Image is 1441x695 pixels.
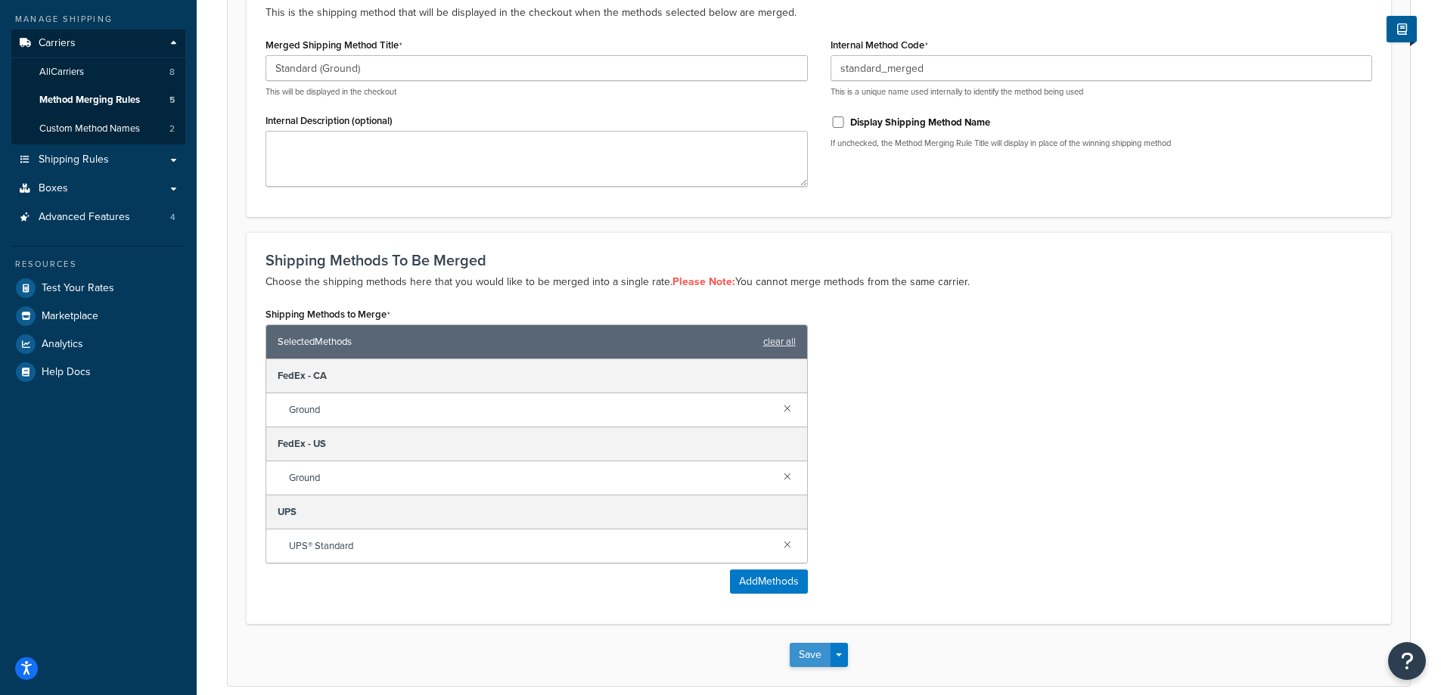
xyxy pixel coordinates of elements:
[11,86,185,114] a: Method Merging Rules5
[11,29,185,57] a: Carriers
[11,330,185,358] a: Analytics
[289,399,772,420] span: Ground
[1387,16,1417,42] button: Show Help Docs
[831,86,1373,98] p: This is a unique name used internally to identify the method being used
[42,338,83,351] span: Analytics
[42,366,91,379] span: Help Docs
[11,275,185,302] a: Test Your Rates
[831,138,1373,149] p: If unchecked, the Method Merging Rule Title will display in place of the winning shipping method
[266,273,1372,291] p: Choose the shipping methods here that you would like to be merged into a single rate. You cannot ...
[266,115,393,126] label: Internal Description (optional)
[790,643,831,667] button: Save
[39,37,76,50] span: Carriers
[11,29,185,144] li: Carriers
[266,427,807,461] div: FedEx - US
[266,86,808,98] p: This will be displayed in the checkout
[266,4,1372,22] p: This is the shipping method that will be displayed in the checkout when the methods selected belo...
[39,154,109,166] span: Shipping Rules
[1388,642,1426,680] button: Open Resource Center
[169,94,175,107] span: 5
[11,115,185,143] li: Custom Method Names
[42,282,114,295] span: Test Your Rates
[266,359,807,393] div: FedEx - CA
[39,94,140,107] span: Method Merging Rules
[11,58,185,86] a: AllCarriers8
[11,13,185,26] div: Manage Shipping
[11,258,185,271] div: Resources
[39,182,68,195] span: Boxes
[730,569,808,594] button: AddMethods
[11,86,185,114] li: Method Merging Rules
[266,495,807,529] div: UPS
[672,274,735,290] strong: Please Note:
[11,115,185,143] a: Custom Method Names2
[39,211,130,224] span: Advanced Features
[170,211,175,224] span: 4
[850,116,990,129] label: Display Shipping Method Name
[266,39,402,51] label: Merged Shipping Method Title
[39,66,84,79] span: All Carriers
[42,310,98,323] span: Marketplace
[266,309,390,321] label: Shipping Methods to Merge
[11,203,185,231] a: Advanced Features4
[39,123,140,135] span: Custom Method Names
[11,146,185,174] a: Shipping Rules
[289,535,772,557] span: UPS® Standard
[11,358,185,386] a: Help Docs
[169,66,175,79] span: 8
[11,303,185,330] a: Marketplace
[831,39,928,51] label: Internal Method Code
[278,331,756,352] span: Selected Methods
[266,252,1372,268] h3: Shipping Methods To Be Merged
[289,467,772,489] span: Ground
[763,331,796,352] a: clear all
[11,203,185,231] li: Advanced Features
[11,175,185,203] a: Boxes
[169,123,175,135] span: 2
